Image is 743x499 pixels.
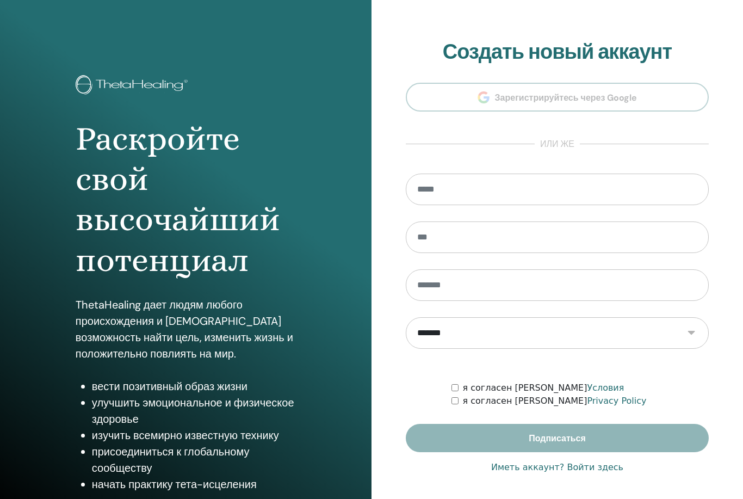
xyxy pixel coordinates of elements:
[76,119,296,281] h1: Раскройте свой высочайший потенциал
[92,378,296,395] li: вести позитивный образ жизни
[463,395,647,408] label: я согласен [PERSON_NAME]
[406,40,709,65] h2: Создать новый аккаунт
[491,461,623,474] a: Иметь аккаунт? Войти здесь
[587,383,624,393] a: Условия
[92,443,296,476] li: присоединиться к глобальному сообществу
[92,427,296,443] li: изучить всемирно известную технику
[463,381,624,395] label: я согласен [PERSON_NAME]
[92,476,296,492] li: начать практику тета-исцеления
[535,138,580,151] span: или же
[587,396,646,406] a: Privacy Policy
[76,297,296,362] p: ThetaHealing дает людям любого происхождения и [DEMOGRAPHIC_DATA] возможность найти цель, изменит...
[92,395,296,427] li: улучшить эмоциональное и физическое здоровье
